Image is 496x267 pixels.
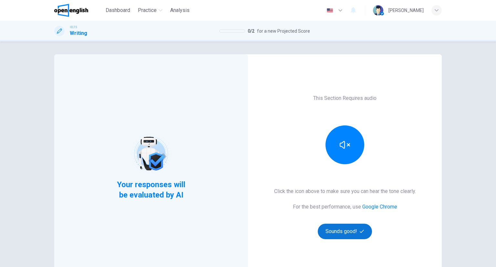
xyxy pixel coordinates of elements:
img: en [326,8,334,13]
button: Practice [135,5,165,16]
button: Dashboard [103,5,133,16]
span: Dashboard [106,6,130,14]
span: Analysis [170,6,190,14]
a: Google Chrome [362,204,397,210]
h6: This Section Requires audio [313,94,377,102]
img: OpenEnglish logo [54,4,88,17]
button: Sounds good! [318,224,372,239]
button: Analysis [168,5,192,16]
a: OpenEnglish logo [54,4,103,17]
span: for a new Projected Score [257,27,310,35]
h6: Click the icon above to make sure you can hear the tone clearly. [274,187,416,195]
img: robot icon [130,133,171,174]
h6: For the best performance, use [293,203,397,211]
img: Profile picture [373,5,383,16]
span: IELTS [70,25,77,29]
h1: Writing [70,29,87,37]
span: Practice [138,6,157,14]
span: 0 / 2 [248,27,254,35]
span: Your responses will be evaluated by AI [112,179,191,200]
div: [PERSON_NAME] [388,6,424,14]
